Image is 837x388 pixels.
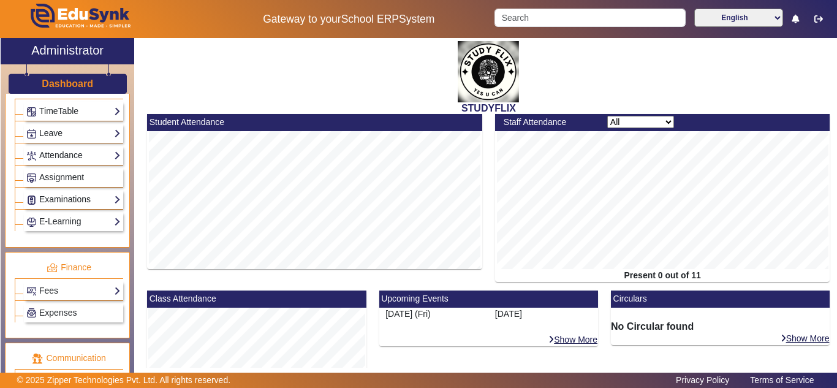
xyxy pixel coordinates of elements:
[611,321,830,332] h6: No Circular found
[458,41,519,102] img: 71dce94a-bed6-4ff3-a9ed-96170f5a9cb7
[341,13,399,25] span: School ERP
[147,291,366,308] mat-card-header: Class Attendance
[15,261,123,274] p: Finance
[41,77,94,90] a: Dashboard
[27,308,36,318] img: Payroll.png
[744,372,820,388] a: Terms of Service
[17,374,231,387] p: © 2025 Zipper Technologies Pvt. Ltd. All rights reserved.
[15,352,123,365] p: Communication
[611,291,830,308] mat-card-header: Circulars
[141,102,836,114] h2: STUDYFLIX
[670,372,735,388] a: Privacy Policy
[42,78,93,89] h3: Dashboard
[27,173,36,183] img: Assignments.png
[32,353,43,364] img: communication.png
[379,291,598,308] mat-card-header: Upcoming Events
[548,334,598,345] a: Show More
[26,306,121,320] a: Expenses
[39,172,84,182] span: Assignment
[26,170,121,184] a: Assignment
[31,43,104,58] h2: Administrator
[497,116,600,129] div: Staff Attendance
[385,308,482,321] div: [DATE] (Fri)
[495,269,830,282] div: Present 0 out of 11
[39,308,77,318] span: Expenses
[780,333,830,344] a: Show More
[1,38,134,64] a: Administrator
[147,114,482,131] mat-card-header: Student Attendance
[494,9,685,27] input: Search
[216,13,482,26] h5: Gateway to your System
[488,308,598,333] div: [DATE]
[47,262,58,273] img: finance.png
